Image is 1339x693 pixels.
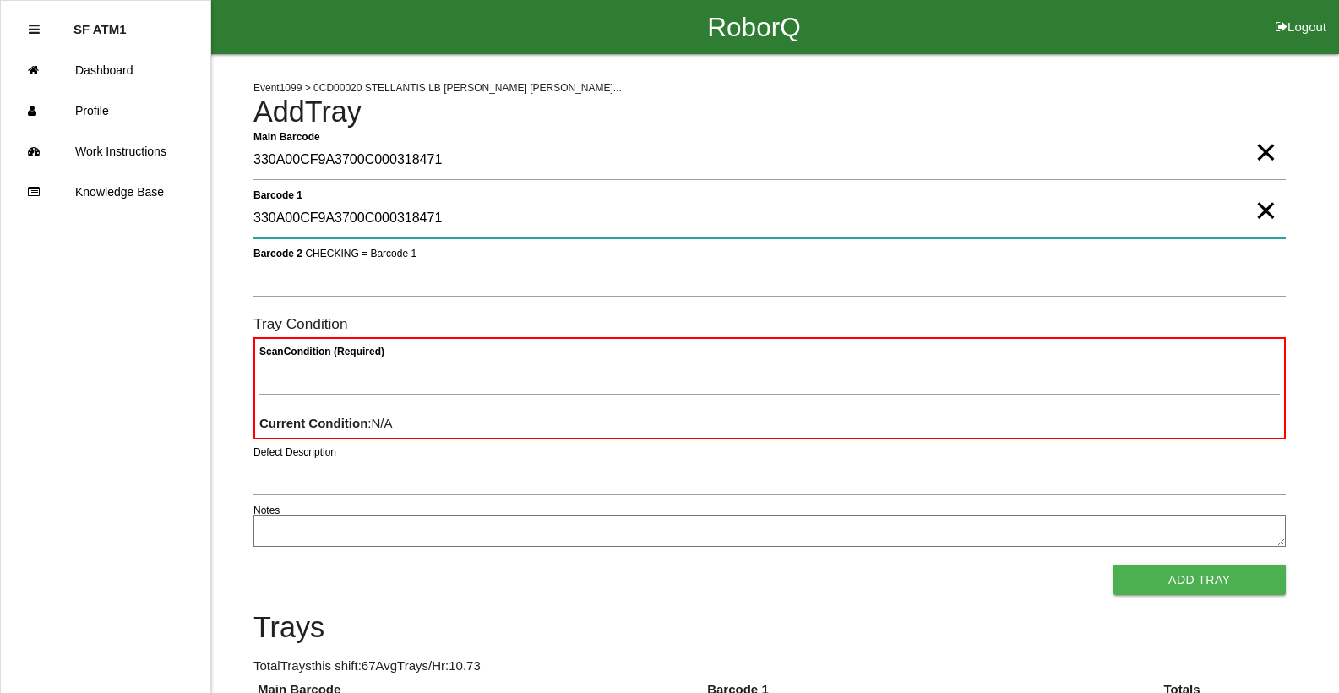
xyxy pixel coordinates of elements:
h4: Add Tray [253,96,1286,128]
p: Total Trays this shift: 67 Avg Trays /Hr: 10.73 [253,657,1286,676]
label: Defect Description [253,445,336,460]
b: Barcode 1 [253,188,302,200]
input: Required [253,141,1286,180]
b: Current Condition [259,416,367,430]
button: Add Tray [1113,565,1286,595]
span: Event 1099 > 0CD00020 STELLANTIS LB [PERSON_NAME] [PERSON_NAME]... [253,82,622,94]
div: Close [29,9,40,50]
span: Clear Input [1255,177,1276,210]
a: Knowledge Base [1,172,210,212]
span: Clear Input [1255,118,1276,152]
span: CHECKING = Barcode 1 [305,247,416,259]
a: Profile [1,90,210,131]
b: Barcode 2 [253,247,302,259]
h6: Tray Condition [253,316,1286,332]
b: Main Barcode [253,130,320,142]
a: Dashboard [1,50,210,90]
span: : N/A [259,416,393,430]
a: Work Instructions [1,131,210,172]
b: Scan Condition (Required) [259,346,384,357]
p: SF ATM1 [73,9,127,36]
label: Notes [253,503,280,518]
h4: Trays [253,612,1286,644]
